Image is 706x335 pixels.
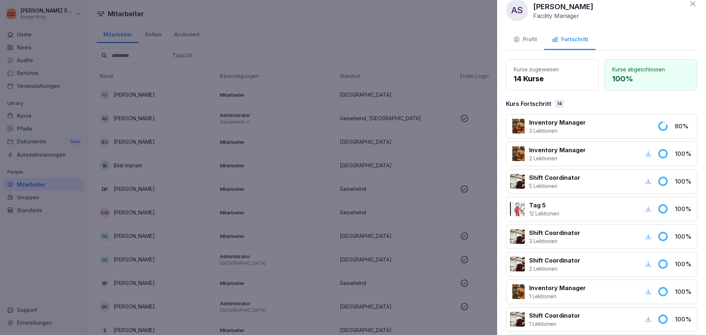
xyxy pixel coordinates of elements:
p: 1 Lektionen [529,292,586,300]
p: 3 Lektionen [529,237,580,245]
p: 3 Lektionen [529,127,586,135]
p: Inventory Manager [529,284,586,292]
p: [PERSON_NAME] [533,1,593,12]
p: 2 Lektionen [529,265,580,272]
p: 80 % [675,122,693,131]
p: Shift Coordinator [529,311,580,320]
p: 14 Kurse [514,73,591,84]
p: 5 Lektionen [529,182,580,190]
p: 100 % [612,73,689,84]
p: 100 % [675,149,693,158]
p: 100 % [675,260,693,268]
p: 100 % [675,204,693,213]
p: 100 % [675,177,693,186]
p: Kurs Fortschritt [506,99,551,108]
p: Shift Coordinator [529,256,580,265]
p: Kurse zugewiesen [514,65,591,73]
p: Inventory Manager [529,146,586,154]
div: 14 [555,100,564,108]
p: Inventory Manager [529,118,586,127]
p: 100 % [675,287,693,296]
p: Facility Manager [533,12,579,19]
p: 1 Lektionen [529,320,580,328]
button: Profil [506,30,544,50]
p: 2 Lektionen [529,154,586,162]
div: Fortschritt [552,35,588,44]
div: Profil [513,35,537,44]
p: Shift Coordinator [529,173,580,182]
p: Tag 5 [529,201,559,210]
p: 100 % [675,232,693,241]
p: 100 % [675,315,693,324]
p: 12 Lektionen [529,210,559,217]
button: Fortschritt [544,30,596,50]
p: Kurse abgeschlossen [612,65,689,73]
p: Shift Coordinator [529,228,580,237]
